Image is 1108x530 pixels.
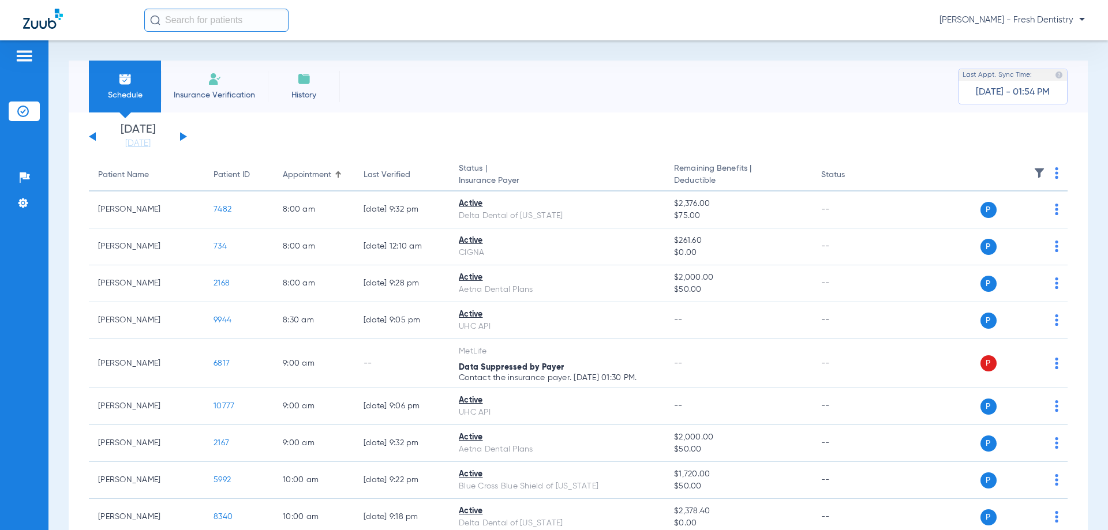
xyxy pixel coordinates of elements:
div: Appointment [283,169,331,181]
span: $2,000.00 [674,272,802,284]
span: 2168 [214,279,230,287]
td: 10:00 AM [274,462,354,499]
span: P [980,472,997,488]
span: $2,376.00 [674,198,802,210]
span: P [980,239,997,255]
span: $0.00 [674,247,802,259]
span: -- [674,402,683,410]
span: Insurance Verification [170,89,259,101]
div: Aetna Dental Plans [459,284,656,296]
td: [PERSON_NAME] [89,425,204,462]
td: 8:00 AM [274,265,354,302]
a: [DATE] [103,138,173,149]
span: $261.60 [674,235,802,247]
span: -- [674,316,683,324]
span: [PERSON_NAME] - Fresh Dentistry [939,14,1085,26]
span: P [980,435,997,452]
td: -- [812,388,890,425]
div: Delta Dental of [US_STATE] [459,517,656,529]
div: MetLife [459,345,656,358]
span: 7482 [214,205,231,213]
span: $0.00 [674,517,802,529]
img: group-dot-blue.svg [1055,204,1058,215]
td: [DATE] 9:06 PM [354,388,450,425]
span: P [980,313,997,329]
span: 2167 [214,439,229,447]
span: 10777 [214,402,234,410]
div: Last Verified [364,169,410,181]
span: $1,720.00 [674,468,802,480]
div: Active [459,431,656,443]
span: 734 [214,242,227,250]
td: [PERSON_NAME] [89,302,204,339]
div: Aetna Dental Plans [459,443,656,456]
span: $2,378.40 [674,505,802,517]
iframe: Chat Widget [1050,475,1108,530]
img: Manual Insurance Verification [208,72,222,86]
img: last sync help info [1055,71,1063,79]
span: $2,000.00 [674,431,802,443]
img: group-dot-blue.svg [1055,167,1058,179]
td: 8:00 AM [274,191,354,228]
td: -- [812,425,890,462]
div: Appointment [283,169,345,181]
span: $75.00 [674,210,802,222]
input: Search for patients [144,9,289,32]
img: Zuub Logo [23,9,63,29]
div: Active [459,309,656,321]
div: Active [459,468,656,480]
td: 9:00 AM [274,388,354,425]
td: [DATE] 9:32 PM [354,191,450,228]
span: 8340 [214,513,233,521]
span: 9944 [214,316,231,324]
span: $50.00 [674,284,802,296]
td: [PERSON_NAME] [89,388,204,425]
td: -- [812,462,890,499]
span: $50.00 [674,443,802,456]
td: [PERSON_NAME] [89,339,204,388]
span: Last Appt. Sync Time: [963,69,1032,81]
span: P [980,509,997,525]
div: Blue Cross Blue Shield of [US_STATE] [459,480,656,493]
td: [PERSON_NAME] [89,265,204,302]
img: History [297,72,311,86]
td: 9:00 AM [274,339,354,388]
img: group-dot-blue.svg [1055,474,1058,486]
td: -- [812,265,890,302]
div: Active [459,394,656,407]
td: -- [812,339,890,388]
span: $50.00 [674,480,802,493]
img: Schedule [118,72,132,86]
p: Contact the insurance payer. [DATE] 01:30 PM. [459,374,656,382]
td: [DATE] 9:22 PM [354,462,450,499]
img: group-dot-blue.svg [1055,400,1058,412]
span: P [980,355,997,371]
span: 5992 [214,476,231,484]
td: 8:30 AM [274,302,354,339]
td: [DATE] 12:10 AM [354,228,450,265]
img: group-dot-blue.svg [1055,240,1058,252]
td: [DATE] 9:32 PM [354,425,450,462]
span: Schedule [98,89,152,101]
div: CIGNA [459,247,656,259]
span: [DATE] - 01:54 PM [976,87,1050,98]
div: Patient ID [214,169,250,181]
td: -- [812,302,890,339]
span: History [276,89,331,101]
div: Last Verified [364,169,440,181]
img: Search Icon [150,15,160,25]
img: group-dot-blue.svg [1055,437,1058,449]
span: Data Suppressed by Payer [459,363,564,371]
div: Patient Name [98,169,149,181]
div: Patient Name [98,169,195,181]
th: Status [812,159,890,191]
td: [PERSON_NAME] [89,462,204,499]
span: P [980,202,997,218]
img: hamburger-icon [15,49,33,63]
img: group-dot-blue.svg [1055,358,1058,369]
div: Patient ID [214,169,264,181]
td: -- [812,228,890,265]
td: [DATE] 9:28 PM [354,265,450,302]
td: [PERSON_NAME] [89,191,204,228]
